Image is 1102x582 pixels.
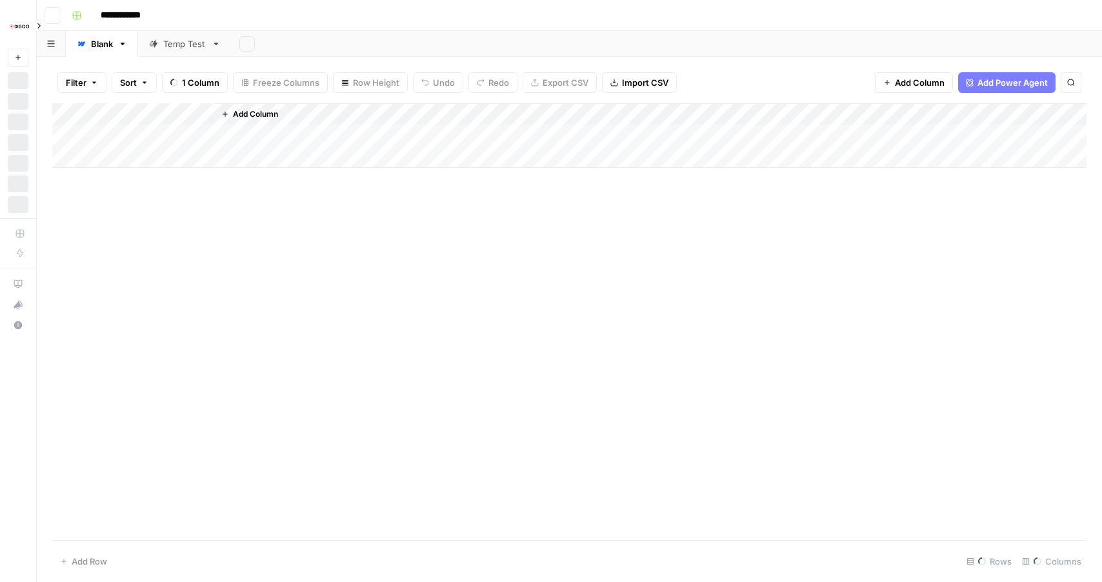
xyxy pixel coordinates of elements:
button: Add Row [52,551,115,572]
div: Blank [91,37,113,50]
span: Export CSV [543,76,588,89]
span: Freeze Columns [253,76,319,89]
span: Add Column [233,108,278,120]
button: Filter [57,72,106,93]
button: 1 Column [162,72,228,93]
div: Rows [961,551,1017,572]
span: Sort [120,76,137,89]
button: Freeze Columns [233,72,328,93]
div: What's new? [8,295,28,314]
div: Temp Test [163,37,206,50]
a: Temp Test [138,31,232,57]
button: What's new? [8,294,28,315]
span: Add Power Agent [977,76,1048,89]
a: AirOps Academy [8,274,28,294]
button: Add Column [216,106,283,123]
span: Filter [66,76,86,89]
span: Row Height [353,76,399,89]
span: 1 Column [182,76,219,89]
button: Undo [413,72,463,93]
span: Add Column [895,76,945,89]
span: Redo [488,76,509,89]
button: Export CSV [523,72,597,93]
button: Workspace: Disco [8,10,28,43]
button: Redo [468,72,517,93]
button: Help + Support [8,315,28,336]
span: Import CSV [622,76,668,89]
span: Undo [433,76,455,89]
span: Add Row [72,555,107,568]
div: Columns [1017,551,1087,572]
button: Row Height [333,72,408,93]
button: Sort [112,72,157,93]
a: Blank [66,31,138,57]
button: Add Column [875,72,953,93]
img: Disco Logo [8,15,31,38]
button: Add Power Agent [958,72,1056,93]
button: Import CSV [602,72,677,93]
